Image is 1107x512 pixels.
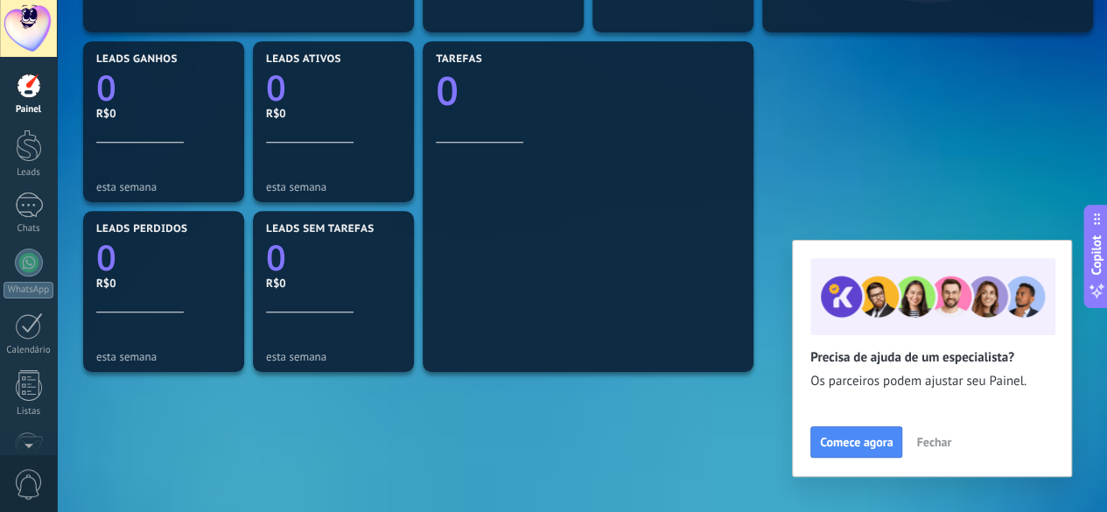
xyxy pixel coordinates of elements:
a: 0 [96,63,231,111]
text: 0 [266,233,286,281]
div: Chats [4,223,54,235]
div: R$0 [96,106,231,121]
div: Leads [4,167,54,179]
a: 0 [96,233,231,281]
div: R$0 [96,276,231,291]
div: Listas [4,406,54,417]
h2: Precisa de ajuda de um especialista? [810,349,1054,366]
a: 0 [266,63,401,111]
div: esta semana [96,350,231,363]
button: Comece agora [810,426,902,458]
a: 0 [436,64,740,117]
text: 0 [96,63,116,111]
div: R$0 [266,276,401,291]
div: R$0 [266,106,401,121]
span: Leads sem tarefas [266,223,374,235]
span: Comece agora [820,436,893,448]
div: Painel [4,104,54,116]
div: WhatsApp [4,282,53,298]
div: Calendário [4,345,54,356]
div: esta semana [96,180,231,193]
button: Fechar [908,429,959,455]
span: Leads ganhos [96,53,178,66]
div: esta semana [266,180,401,193]
span: Leads perdidos [96,223,187,235]
a: 0 [266,233,401,281]
text: 0 [96,233,116,281]
span: Os parceiros podem ajustar seu Painel. [810,373,1054,390]
text: 0 [436,64,459,117]
span: Fechar [916,436,951,448]
span: Copilot [1088,235,1105,275]
text: 0 [266,63,286,111]
div: esta semana [266,350,401,363]
span: Leads ativos [266,53,341,66]
span: Tarefas [436,53,482,66]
